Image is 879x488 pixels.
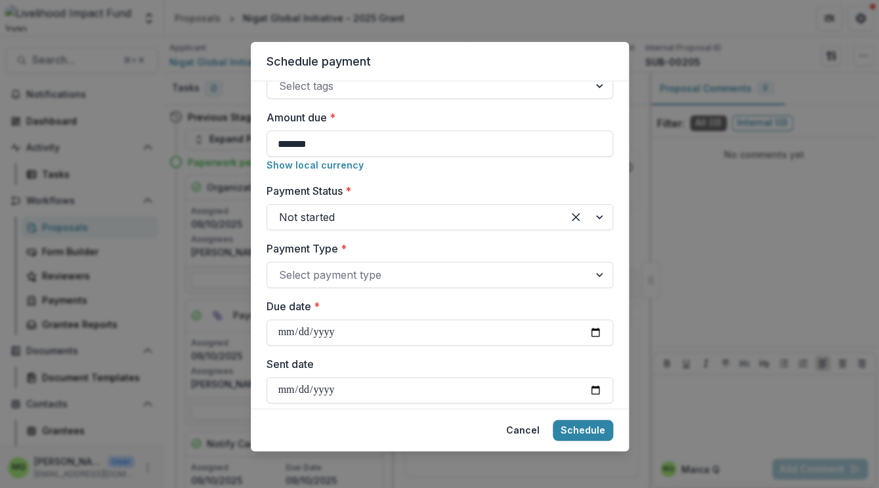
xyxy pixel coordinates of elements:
div: Clear selected options [565,207,586,228]
button: Cancel [498,420,547,441]
label: Due date [267,298,605,314]
label: Payment Status [267,183,605,199]
header: Schedule payment [251,42,629,81]
label: Amount due [267,110,605,125]
label: Payment Type [267,241,605,256]
button: Show local currency [267,159,364,171]
button: Schedule [553,420,613,441]
label: Sent date [267,356,605,372]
